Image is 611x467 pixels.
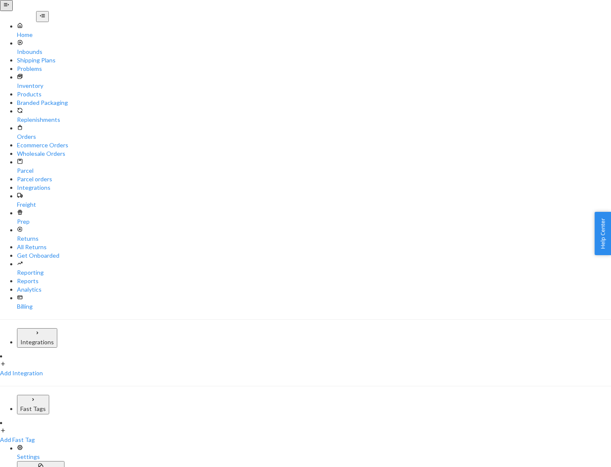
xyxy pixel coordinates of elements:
button: Fast Tags [17,395,49,414]
div: Inbounds [17,48,611,56]
a: Products [17,90,611,98]
div: Replenishments [17,115,611,124]
div: Home [17,31,611,39]
a: Replenishments [17,107,611,124]
div: Prep [17,217,611,226]
button: Integrations [17,328,57,348]
button: Help Center [594,212,611,255]
div: Fast Tags [20,405,46,413]
div: Freight [17,200,611,209]
a: Home [17,22,611,39]
a: Ecommerce Orders [17,141,611,149]
button: Close Navigation [36,11,49,22]
a: Settings [17,444,611,461]
div: Billing [17,302,611,311]
a: Billing [17,294,611,311]
a: Orders [17,124,611,141]
a: Analytics [17,285,611,294]
a: Inbounds [17,39,611,56]
a: Branded Packaging [17,98,611,107]
div: Settings [17,453,611,461]
a: Integrations [17,183,611,192]
a: Get Onboarded [17,251,611,260]
div: Orders [17,132,611,141]
div: Integrations [20,338,54,346]
a: Problems [17,65,611,73]
div: Inventory [17,82,611,90]
a: Reporting [17,260,611,277]
a: Shipping Plans [17,56,611,65]
div: Returns [17,234,611,243]
div: Parcel [17,166,611,175]
div: Reporting [17,268,611,277]
a: Wholesale Orders [17,149,611,158]
a: Returns [17,226,611,243]
a: Reports [17,277,611,285]
a: Inventory [17,73,611,90]
a: All Returns [17,243,611,251]
a: Parcel orders [17,175,611,183]
a: Freight [17,192,611,209]
a: Parcel [17,158,611,175]
a: Prep [17,209,611,226]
